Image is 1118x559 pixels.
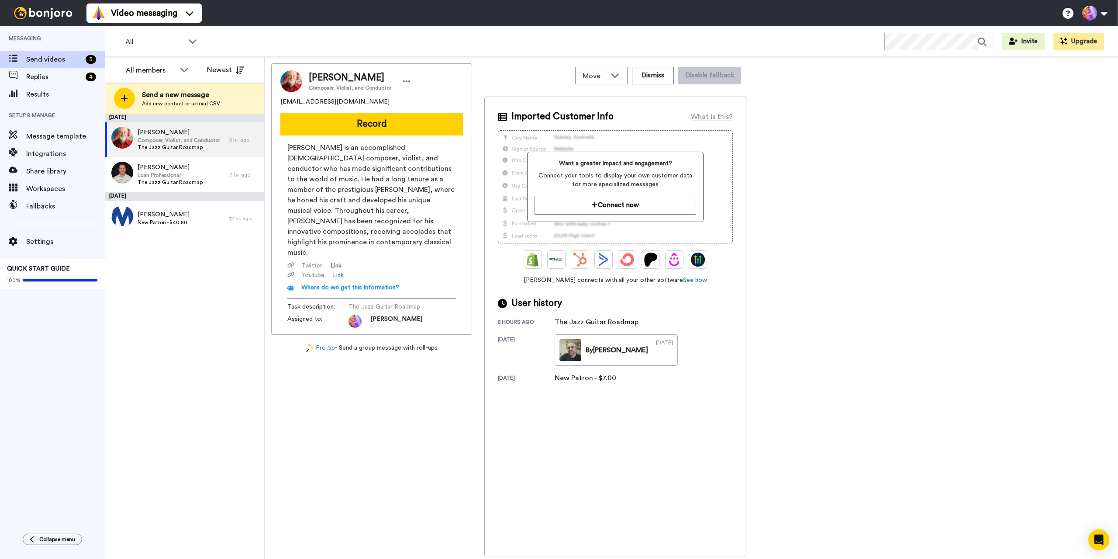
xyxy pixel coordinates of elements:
[26,166,105,177] span: Share library
[111,127,133,149] img: 62be69e4-b5f0-463c-b1f2-aad13cf46d4f.jpg
[229,215,260,222] div: 12 hr. ago
[280,113,463,135] button: Record
[586,345,648,355] div: By [PERSON_NAME]
[691,111,733,122] div: What is this?
[200,61,251,79] button: Newest
[301,285,399,291] span: Where do we get this information?
[555,317,638,327] div: The Jazz Guitar Roadmap
[549,253,563,267] img: Ontraport
[526,253,540,267] img: Shopify
[683,277,707,283] a: See how
[138,179,203,186] span: The Jazz Guitar Roadmap
[86,73,96,81] div: 4
[656,339,673,361] div: [DATE]
[26,131,105,142] span: Message template
[370,315,422,328] span: [PERSON_NAME]
[498,375,555,383] div: [DATE]
[559,339,581,361] img: 9367d2f6-e538-4187-ba58-649811f69a99-thumb.jpg
[287,302,349,311] span: Task description :
[142,100,220,107] span: Add new contact or upload CSV
[331,261,342,270] a: Link
[105,192,264,201] div: [DATE]
[306,344,335,353] a: Pro tip
[498,276,733,285] span: [PERSON_NAME] connects with all your other software
[138,128,220,137] span: [PERSON_NAME]
[26,184,105,194] span: Workspaces
[10,7,76,19] img: bj-logo-header-white.svg
[138,172,203,179] span: Loan Professional
[138,219,190,226] span: New Patron - $40.80
[691,253,705,267] img: GoHighLevel
[39,536,75,543] span: Collapse menu
[1088,529,1109,550] div: Open Intercom Messenger
[287,315,349,328] span: Assigned to:
[333,271,344,280] a: Link
[271,344,472,353] div: - Send a group message with roll-ups
[111,205,133,227] img: 03403dd5-18bc-46ad-ad59-9daf3f956884.png
[126,65,176,76] div: All members
[349,315,362,328] img: photo.jpg
[105,114,264,122] div: [DATE]
[535,159,696,168] span: Want a greater impact and engagement?
[309,84,391,91] span: Composer, Violist, and Conductor
[349,302,431,311] span: The Jazz Guitar Roadmap
[111,162,133,184] img: cb069e0c-e1de-463f-a42a-a2a3de92ddb2.jpg
[280,70,302,92] img: Image of Brett Dean
[555,334,678,366] a: By[PERSON_NAME][DATE]
[620,253,634,267] img: ConvertKit
[678,67,741,84] button: Disable fallback
[142,90,220,100] span: Send a new message
[26,89,105,100] span: Results
[229,171,260,178] div: 7 hr. ago
[92,6,106,20] img: vm-color.svg
[597,253,611,267] img: ActiveCampaign
[138,137,220,144] span: Composer, Violist, and Conductor
[583,71,606,81] span: Move
[535,171,696,189] span: Connect your tools to display your own customer data for more specialized messages
[498,336,555,366] div: [DATE]
[301,271,326,280] span: Youtube :
[26,149,105,159] span: Integrations
[229,136,260,143] div: 5 hr. ago
[138,144,220,151] span: The Jazz Guitar Roadmap
[26,72,82,82] span: Replies
[26,201,105,212] span: Fallbacks
[667,253,681,267] img: Drip
[23,534,82,545] button: Collapse menu
[632,67,674,84] button: Dismiss
[309,71,391,84] span: [PERSON_NAME]
[125,37,184,47] span: All
[280,97,390,106] span: [EMAIL_ADDRESS][DOMAIN_NAME]
[26,54,82,65] span: Send videos
[644,253,658,267] img: Patreon
[511,297,562,310] span: User history
[1053,33,1104,50] button: Upgrade
[573,253,587,267] img: Hubspot
[7,266,70,272] span: QUICK START GUIDE
[511,110,614,123] span: Imported Customer Info
[26,236,105,247] span: Settings
[287,142,456,258] span: [PERSON_NAME] is an accomplished [DEMOGRAPHIC_DATA] composer, violist, and conductor who has made...
[138,163,203,172] span: [PERSON_NAME]
[111,7,177,19] span: Video messaging
[306,344,314,353] img: magic-wand.svg
[301,261,324,270] span: Twitter :
[7,277,21,284] span: 100%
[86,55,96,64] div: 3
[555,373,616,383] div: New Patron - $7.00
[1002,33,1045,50] button: Invite
[498,319,555,327] div: 5 hours ago
[535,196,696,215] button: Connect now
[138,210,190,219] span: [PERSON_NAME]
